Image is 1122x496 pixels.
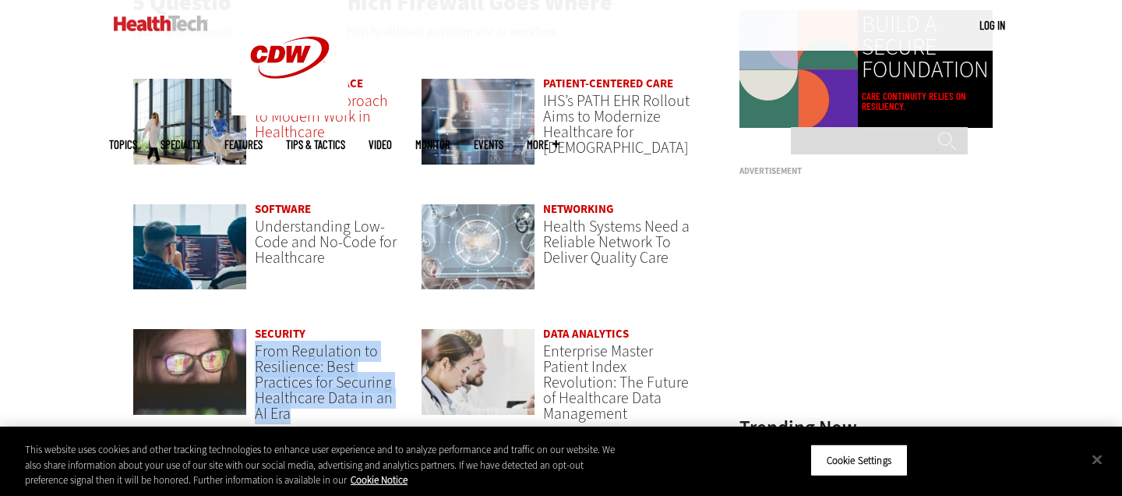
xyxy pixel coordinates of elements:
a: Health Systems Need a Reliable Network To Deliver Quality Care [543,216,690,268]
a: More information about your privacy [351,473,408,487]
span: Topics [109,139,137,151]
span: Specialty [161,139,201,151]
a: Video [369,139,392,151]
a: Healthcare networking [421,204,535,306]
iframe: advertisement [739,182,973,377]
a: Coworkers coding [132,204,247,306]
a: MonITor [415,139,450,151]
a: Tips & Tactics [286,139,345,151]
h3: Advertisement [739,167,973,175]
div: User menu [979,17,1005,34]
img: medical researchers look at data on desktop monitor [421,328,535,416]
a: Understanding Low-Code and No-Code for Healthcare [255,216,397,268]
a: CDW [231,103,348,119]
img: Coworkers coding [132,204,247,291]
button: Close [1080,442,1114,477]
span: More [527,139,559,151]
img: Healthcare networking [421,204,535,291]
a: Security [255,326,305,342]
a: IHS’s PATH EHR Rollout Aims to Modernize Healthcare for [DEMOGRAPHIC_DATA] [543,90,690,158]
img: woman wearing glasses looking at healthcare data on screen [132,328,247,416]
a: Software [255,201,311,217]
a: medical researchers look at data on desktop monitor [421,328,535,430]
h3: Trending Now [739,418,973,438]
a: Networking [543,201,614,217]
a: From Regulation to Resilience: Best Practices for Securing Healthcare Data in an AI Era [255,341,393,424]
a: Data Analytics [543,326,629,342]
button: Cookie Settings [810,444,908,477]
div: This website uses cookies and other tracking technologies to enhance user experience and to analy... [25,442,617,488]
a: woman wearing glasses looking at healthcare data on screen [132,328,247,430]
img: Home [114,16,208,31]
a: Log in [979,18,1005,32]
a: Events [474,139,503,151]
a: Features [224,139,263,151]
a: Enterprise Master Patient Index Revolution: The Future of Healthcare Data Management [543,341,689,424]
